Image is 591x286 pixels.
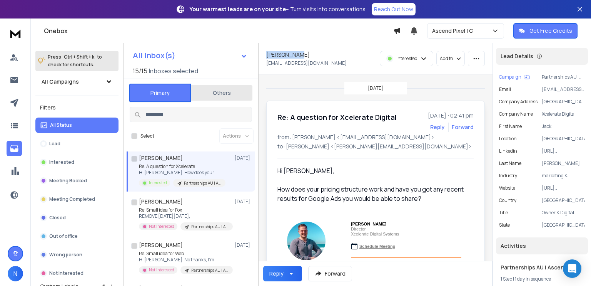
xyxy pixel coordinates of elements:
button: Forward [308,266,352,281]
h1: [PERSON_NAME] [266,51,310,59]
h1: Onebox [44,26,393,35]
p: [URL][DOMAIN_NAME] [542,185,585,191]
button: Primary [129,84,191,102]
p: Not Interested [149,267,174,273]
h1: [PERSON_NAME] [139,198,183,205]
p: REMOVE [DATE][DATE], [139,213,231,219]
button: Campaign [499,74,530,80]
img: logo [8,26,23,40]
p: Meeting Completed [49,196,95,202]
p: [EMAIL_ADDRESS][DOMAIN_NAME] [266,60,347,66]
p: Country [499,197,516,204]
p: website [499,185,515,191]
p: linkedin [499,148,517,154]
p: from: [PERSON_NAME] <[EMAIL_ADDRESS][DOMAIN_NAME]> [277,133,474,141]
p: Hi [PERSON_NAME], How does your [139,170,225,176]
p: Lead Details [501,52,533,60]
p: Interested [149,180,167,186]
button: Reply [430,123,445,131]
button: Others [191,84,252,101]
p: Last Name [499,160,521,167]
p: marketing & advertising [542,173,585,179]
p: [GEOGRAPHIC_DATA] [542,197,585,204]
button: All Campaigns [35,74,119,89]
p: Closed [49,215,66,221]
button: Closed [35,210,119,225]
a: Schedule Meeting [359,244,396,249]
button: Meeting Booked [35,173,119,188]
button: Reply [263,266,302,281]
p: [DATE] [235,242,252,248]
button: All Inbox(s) [127,48,254,63]
h3: Inboxes selected [149,66,198,76]
span: 15 / 15 [133,66,147,76]
button: Wrong person [35,247,119,262]
p: Hi [PERSON_NAME], No thanks, I’m [139,257,231,263]
strong: Your warmest leads are on your site [190,5,286,13]
p: Reach Out Now [374,5,413,13]
p: First Name [499,123,522,130]
p: Re: Small idea for Fox [139,207,231,213]
button: All Status [35,118,119,133]
button: Get Free Credits [513,23,578,39]
label: Select [140,133,154,139]
p: Wrong person [49,252,82,258]
p: State [499,222,510,228]
button: N [8,266,23,281]
button: Interested [35,155,119,170]
p: Get Free Credits [529,27,572,35]
div: Open Intercom Messenger [563,259,581,278]
p: Owner & Digital Marketing Strategist [542,210,585,216]
h1: All Campaigns [42,78,79,86]
p: – Turn visits into conversations [190,5,366,13]
button: Out of office [35,229,119,244]
p: [DATE] [368,85,383,91]
h1: Partnerships AU | Ascend Pixel [501,264,583,271]
h3: Filters [35,102,119,113]
p: Not Interested [49,270,83,276]
button: Meeting Completed [35,192,119,207]
span: 1 Step [501,276,512,282]
p: industry [499,173,517,179]
p: Partnerships AU | Ascend Pixel [184,180,221,186]
h1: [PERSON_NAME] [139,154,183,162]
p: [EMAIL_ADDRESS][DOMAIN_NAME] [542,86,585,93]
span: 1 day in sequence [515,276,551,282]
p: [DATE] [235,155,252,161]
p: Partnerships AU | Ascend Pixel [542,74,585,80]
p: Add to [440,56,453,62]
p: Director [351,227,461,232]
p: [URL][DOMAIN_NAME][PERSON_NAME] [542,148,585,154]
strong: [PERSON_NAME] [351,222,386,226]
p: [GEOGRAPHIC_DATA], [GEOGRAPHIC_DATA], [GEOGRAPHIC_DATA], 2300 [542,99,585,105]
p: Press to check for shortcuts. [48,53,102,69]
p: Xcelerate Digital [542,111,585,117]
div: Reply [269,270,284,278]
p: Partnerships AU | Ascend Pixel [191,267,228,273]
button: Not Interested [35,266,119,281]
p: Out of office [49,233,78,239]
p: Xcelerate Digital Systems [351,232,461,237]
p: Ascend Pixel | C [432,27,476,35]
p: Not Interested [149,224,174,229]
h1: All Inbox(s) [133,52,175,59]
p: Email [499,86,511,93]
p: to: [PERSON_NAME] <[PERSON_NAME][EMAIL_ADDRESS][DOMAIN_NAME]> [277,143,474,150]
p: location [499,136,517,142]
p: Interested [396,56,417,62]
p: Company Name [499,111,533,117]
p: Interested [49,159,74,165]
p: Company Address [499,99,538,105]
p: Re: Small idea for Web [139,251,231,257]
span: Ctrl + Shift + k [63,52,95,61]
p: [DATE] [235,199,252,205]
p: title [499,210,508,216]
div: Forward [452,123,474,131]
h1: Re: A question for Xcelerate Digital [277,112,396,123]
div: Hi [PERSON_NAME], [277,166,467,175]
h1: [PERSON_NAME] [139,241,183,249]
